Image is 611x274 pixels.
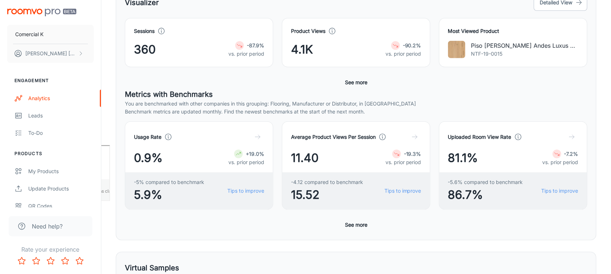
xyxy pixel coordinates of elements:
[20,12,35,17] div: v 4.0.25
[291,149,319,167] span: 11.40
[58,254,72,268] button: Rate 4 star
[28,167,94,175] div: My Products
[448,178,523,186] span: -5.6% compared to benchmark
[291,186,363,204] span: 15.52
[125,89,587,100] h5: Metrics with Benchmarks
[6,245,95,254] p: Rate your experience
[19,19,81,25] div: Dominio: [DOMAIN_NAME]
[403,42,421,48] strong: -90.2%
[385,50,421,58] p: vs. prior period
[28,185,94,193] div: Update Products
[384,187,421,195] a: Tips to improve
[342,76,370,89] button: See more
[471,41,578,50] p: Piso [PERSON_NAME] Andes Luxus Natural 260x2200 Mm
[125,100,587,108] p: You are benchmarked with other companies in this grouping: Flooring, Manufacturer or Distributor,...
[228,158,264,166] p: vs. prior period
[32,222,63,231] span: Need help?
[134,133,161,141] h4: Usage Rate
[448,27,578,35] h4: Most Viewed Product
[564,151,578,157] strong: -7.2%
[291,41,313,58] span: 4.1K
[291,27,325,35] h4: Product Views
[385,158,421,166] p: vs. prior period
[246,151,264,157] strong: +19.0%
[247,42,264,48] strong: -87.9%
[134,186,204,204] span: 5.9%
[38,43,55,47] div: Dominio
[72,254,87,268] button: Rate 5 star
[134,178,204,186] span: -5% compared to benchmark
[14,254,29,268] button: Rate 1 star
[542,187,578,195] a: Tips to improve
[28,129,94,137] div: To-do
[134,149,163,167] span: 0.9%
[227,187,264,195] a: Tips to improve
[29,254,43,268] button: Rate 2 star
[448,186,523,204] span: 86.7%
[25,50,76,57] p: [PERSON_NAME] [PERSON_NAME]
[7,25,94,44] button: Comercial K
[43,254,58,268] button: Rate 3 star
[85,43,115,47] div: Palabras clave
[28,112,94,120] div: Leads
[7,44,94,63] button: [PERSON_NAME] [PERSON_NAME]
[12,12,17,17] img: logo_orange.svg
[291,133,376,141] h4: Average Product Views Per Session
[28,94,94,102] div: Analytics
[7,9,76,16] img: Roomvo PRO Beta
[448,133,511,141] h4: Uploaded Room View Rate
[471,50,578,58] p: NTF-19-0015
[125,262,179,273] h5: Virtual Samples
[448,41,465,58] img: Piso De Madera Andes Luxus Natural 260x2200 Mm
[134,41,156,58] span: 360
[342,218,370,231] button: See more
[15,30,43,38] p: Comercial K
[125,108,587,116] p: Benchmark metrics are updated monthly. Find the newest benchmarks at the start of the next month.
[30,42,36,48] img: tab_domain_overview_orange.svg
[12,19,17,25] img: website_grey.svg
[543,158,578,166] p: vs. prior period
[228,50,264,58] p: vs. prior period
[28,202,94,210] div: QR Codes
[448,149,478,167] span: 81.1%
[291,178,363,186] span: -4.12 compared to benchmark
[134,27,155,35] h4: Sessions
[77,42,83,48] img: tab_keywords_by_traffic_grey.svg
[404,151,421,157] strong: -19.3%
